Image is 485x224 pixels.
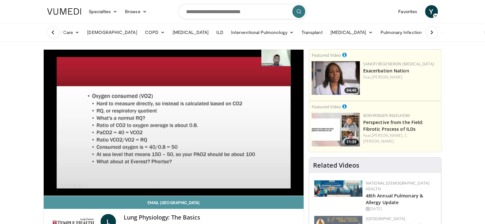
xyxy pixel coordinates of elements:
a: [PERSON_NAME] [372,74,403,80]
a: COPD [141,26,169,39]
span: 04:40 [345,87,358,93]
a: 11:39 [312,113,360,146]
a: Perspective from the Field: Fibrotic Process of ILDs [363,119,424,132]
a: Y [425,5,438,18]
span: 11:39 [345,139,358,145]
a: [DEMOGRAPHIC_DATA] [84,26,141,39]
a: [PERSON_NAME], [372,133,404,138]
img: VuMedi Logo [47,8,81,15]
a: [GEOGRAPHIC_DATA] [366,216,406,221]
img: b90f5d12-84c1-472e-b843-5cad6c7ef911.jpg.150x105_q85_autocrop_double_scale_upscale_version-0.2.jpg [314,180,363,197]
div: Feat. [363,74,439,80]
a: Transplant [298,26,327,39]
a: Sanofi Regeneron [MEDICAL_DATA] [363,61,434,67]
a: Boehringer Ingelheim [363,113,410,118]
a: Exacerbation Nation [363,68,409,74]
a: 48th Annual Pulmonary & Allergy Update [366,193,423,205]
a: [MEDICAL_DATA] [327,26,377,39]
h4: Lung Physiology: The Basics [124,214,299,221]
a: Specialties [85,5,121,18]
a: Pulmonary Infection [377,26,432,39]
img: 0d260a3c-dea8-4d46-9ffd-2859801fb613.png.150x105_q85_crop-smart_upscale.png [312,113,360,146]
a: 04:40 [312,61,360,95]
div: [DATE] [366,206,436,212]
h4: Related Videos [313,162,359,169]
a: Favorites [395,5,421,18]
div: Feat. [363,133,439,144]
small: Featured Video [312,52,341,58]
input: Search topics, interventions [178,4,307,19]
a: [MEDICAL_DATA] [169,26,212,39]
a: Browse [121,5,151,18]
a: Email [GEOGRAPHIC_DATA] [44,196,304,209]
a: National [DEMOGRAPHIC_DATA] Health [366,180,430,192]
a: C. [PERSON_NAME] [363,133,408,144]
a: ILD [212,26,227,39]
img: f92dcc08-e7a7-4add-ad35-5d3cf068263e.png.150x105_q85_crop-smart_upscale.png [312,61,360,95]
small: Featured Video [312,104,341,110]
video-js: Video Player [44,50,304,196]
a: Interventional Pulmonology [227,26,298,39]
